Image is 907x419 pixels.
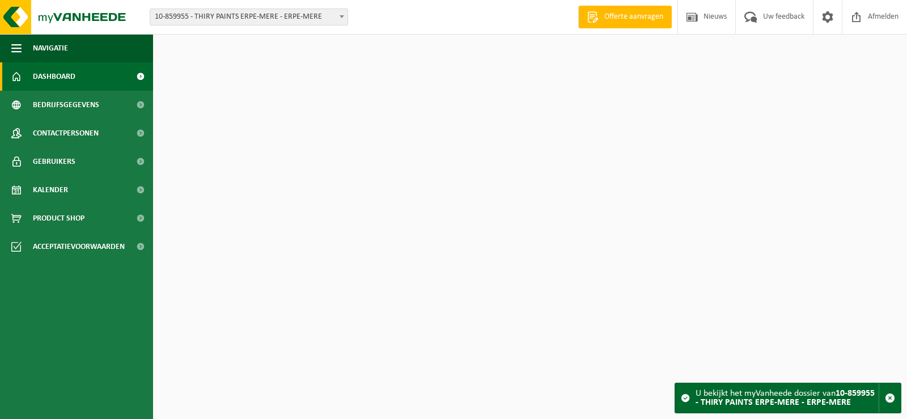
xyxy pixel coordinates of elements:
span: Kalender [33,176,68,204]
span: Gebruikers [33,147,75,176]
span: Contactpersonen [33,119,99,147]
span: Navigatie [33,34,68,62]
div: U bekijkt het myVanheede dossier van [696,383,879,413]
span: Product Shop [33,204,84,232]
span: 10-859955 - THIRY PAINTS ERPE-MERE - ERPE-MERE [150,9,348,26]
span: Dashboard [33,62,75,91]
span: Acceptatievoorwaarden [33,232,125,261]
strong: 10-859955 - THIRY PAINTS ERPE-MERE - ERPE-MERE [696,389,875,407]
iframe: chat widget [6,394,189,419]
span: Bedrijfsgegevens [33,91,99,119]
span: Offerte aanvragen [601,11,666,23]
a: Offerte aanvragen [578,6,672,28]
span: 10-859955 - THIRY PAINTS ERPE-MERE - ERPE-MERE [150,9,347,25]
